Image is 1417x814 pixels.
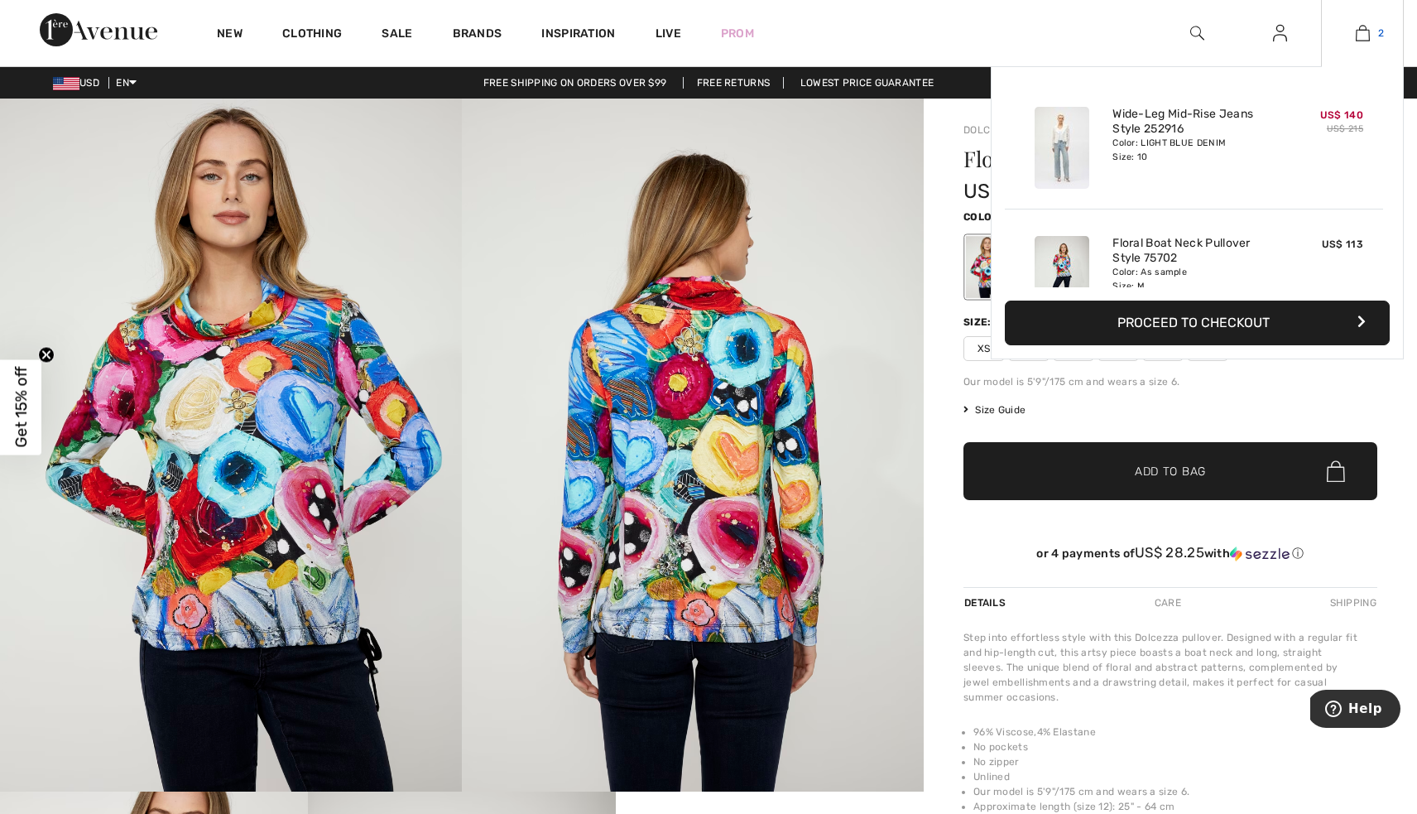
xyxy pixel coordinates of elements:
iframe: Opens a widget where you can find more information [1310,690,1400,731]
img: 1ère Avenue [40,13,157,46]
span: Color: [963,211,1002,223]
a: Floral Boat Neck Pullover Style 75702 [1112,236,1275,266]
li: No pockets [973,739,1377,754]
img: Wide-Leg Mid-Rise Jeans Style 252916 [1035,107,1089,189]
span: US$ 28.25 [1135,544,1204,561]
a: Free shipping on orders over $99 [470,77,680,89]
a: Prom [721,25,754,42]
span: 2 [1378,26,1384,41]
img: Floral Boat Neck Pullover Style 75702 [1035,236,1089,318]
div: Care [1141,588,1195,618]
span: Inspiration [541,26,615,44]
a: New [217,26,243,44]
li: No zipper [973,754,1377,769]
span: EN [116,77,137,89]
div: Color: As sample Size: M [1112,266,1275,292]
a: Sale [382,26,412,44]
a: Dolcezza [963,124,1015,136]
img: search the website [1190,23,1204,43]
div: Size: [963,315,995,330]
h1: Floral Boat Neck Pullover Style 75702 [963,148,1309,170]
a: Clothing [282,26,342,44]
span: US$ 140 [1320,109,1363,121]
li: Our model is 5'9"/175 cm and wears a size 6. [973,784,1377,799]
span: Get 15% off [12,367,31,448]
a: Sign In [1260,23,1300,44]
img: Floral Boat Neck Pullover Style 75702. 2 [462,99,924,792]
a: 2 [1322,23,1403,43]
s: US$ 215 [1327,123,1363,134]
img: Bag.svg [1327,460,1345,482]
div: Color: LIGHT BLUE DENIM Size: 10 [1112,137,1275,163]
a: Wide-Leg Mid-Rise Jeans Style 252916 [1112,107,1275,137]
span: Size Guide [963,402,1026,417]
img: My Bag [1356,23,1370,43]
span: US$ 113 [963,180,1037,203]
img: My Info [1273,23,1287,43]
span: USD [53,77,106,89]
li: 96% Viscose,4% Elastane [973,725,1377,739]
div: Details [963,588,1010,618]
a: Brands [453,26,502,44]
a: Live [656,25,681,42]
li: Unlined [973,769,1377,784]
img: Sezzle [1230,547,1290,561]
div: Step into effortless style with this Dolcezza pullover. Designed with a regular fit and hip-lengt... [963,630,1377,705]
span: XS [963,336,1005,361]
img: US Dollar [53,77,79,90]
a: Lowest Price Guarantee [787,77,948,89]
button: Add to Bag [963,442,1377,500]
li: Approximate length (size 12): 25" - 64 cm [973,799,1377,814]
div: Our model is 5'9"/175 cm and wears a size 6. [963,374,1377,389]
button: Close teaser [38,346,55,363]
div: As sample [966,236,1009,298]
div: or 4 payments ofUS$ 28.25withSezzle Click to learn more about Sezzle [963,545,1377,567]
a: Free Returns [683,77,785,89]
div: or 4 payments of with [963,545,1377,561]
span: US$ 113 [1322,238,1363,250]
span: Add to Bag [1135,463,1206,480]
div: Shipping [1326,588,1377,618]
button: Proceed to Checkout [1005,301,1390,345]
